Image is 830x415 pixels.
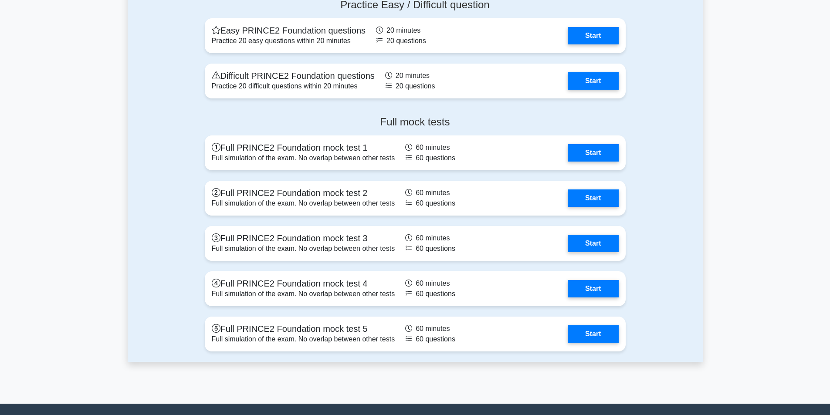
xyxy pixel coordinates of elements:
[568,235,618,252] a: Start
[568,280,618,297] a: Start
[568,144,618,162] a: Start
[568,189,618,207] a: Start
[568,325,618,343] a: Start
[568,72,618,90] a: Start
[568,27,618,44] a: Start
[205,116,626,128] h4: Full mock tests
